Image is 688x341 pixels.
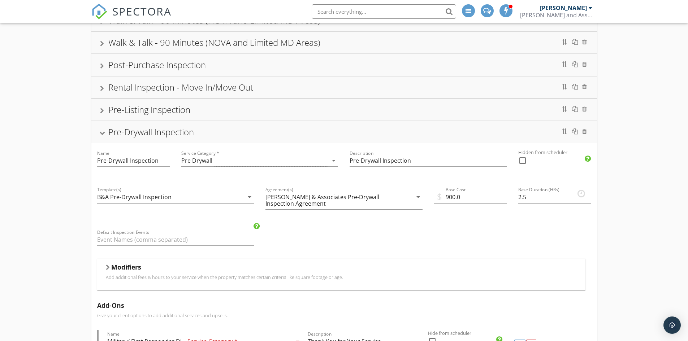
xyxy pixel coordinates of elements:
div: Walk & Talk - 60 Minutes (NOVA and Limited MD Areas) [108,14,320,26]
i: arrow_drop_down [245,193,254,201]
a: SPECTORA [91,10,172,25]
div: Rental Inspection - Move In/Move Out [108,81,253,93]
input: Default Inspection Events [97,234,254,246]
h5: Modifiers [111,263,141,271]
p: Give your client options to add additional services and upsells. [97,312,591,318]
div: [PERSON_NAME] & Associates Pre-Drywall Inspection Agreement [265,194,398,207]
p: Add additional fees & hours to your service when the property matches certain criteria like squar... [106,274,577,280]
span: SPECTORA [112,4,172,19]
div: B&A Pre-Drywall Inspection [97,194,172,200]
i: arrow_drop_down [329,156,338,165]
div: Open Intercom Messenger [663,316,681,334]
div: [PERSON_NAME] [540,4,587,12]
div: Walk & Talk - 90 Minutes (NOVA and Limited MD Areas) [108,36,320,48]
input: Base Duration (HRs) [518,191,591,203]
div: Pre-Drywall Inspection [108,126,194,138]
div: Biller and Associates, L.L.C. [520,12,592,19]
i: arrow_drop_down [414,193,423,201]
input: Base Cost [434,191,507,203]
div: Pre Drywall [181,157,212,164]
label: Hide from scheduler [428,330,651,337]
input: Name [97,155,170,167]
h5: Add-Ons [97,302,591,309]
span: $ [437,190,442,203]
img: The Best Home Inspection Software - Spectora [91,4,107,19]
input: Search everything... [312,4,456,19]
input: Description [350,155,507,167]
div: Pre-Listing Inspection [108,104,190,115]
div: Post-Purchase Inspection [108,59,206,71]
